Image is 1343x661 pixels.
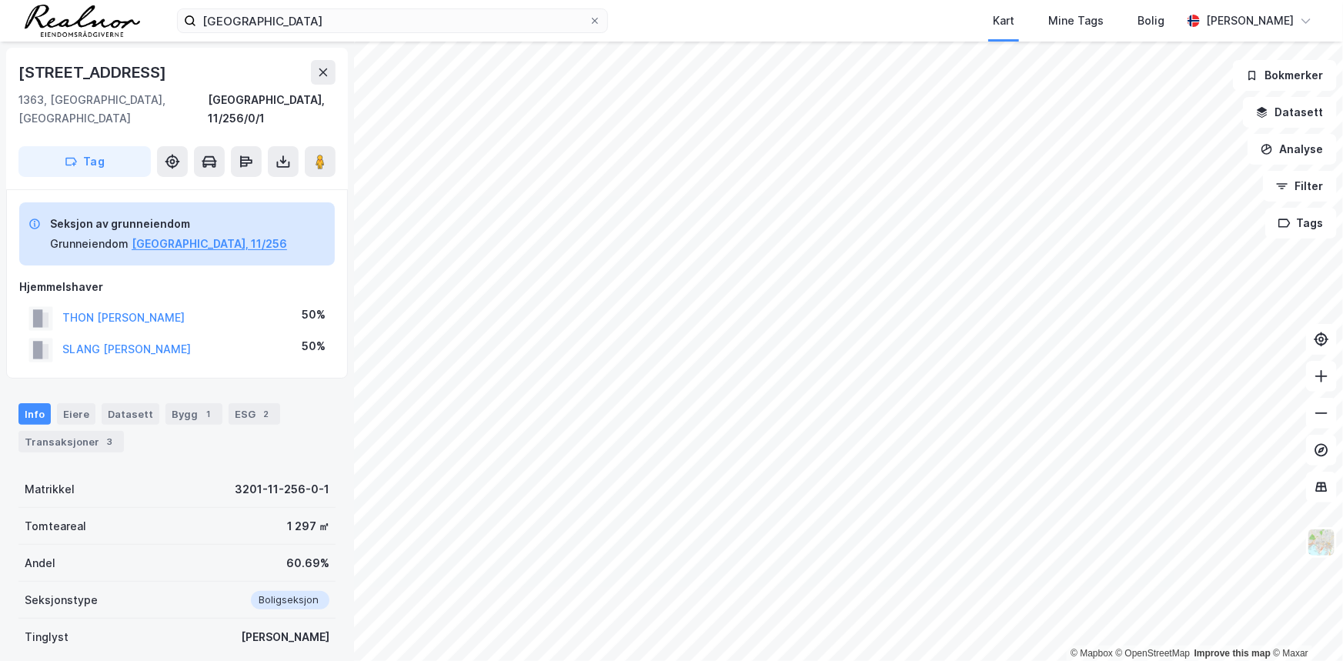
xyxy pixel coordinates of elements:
div: 2 [259,406,274,422]
div: 1 297 ㎡ [287,517,329,536]
input: Søk på adresse, matrikkel, gårdeiere, leietakere eller personer [196,9,589,32]
div: Info [18,403,51,425]
div: Kart [993,12,1014,30]
div: [STREET_ADDRESS] [18,60,169,85]
img: Z [1307,528,1336,557]
div: Grunneiendom [50,235,129,253]
button: Tag [18,146,151,177]
iframe: Chat Widget [1266,587,1343,661]
div: Mine Tags [1048,12,1104,30]
div: [GEOGRAPHIC_DATA], 11/256/0/1 [208,91,336,128]
button: Bokmerker [1233,60,1337,91]
button: Filter [1263,171,1337,202]
div: 50% [302,337,326,356]
div: Kontrollprogram for chat [1266,587,1343,661]
div: Bolig [1138,12,1164,30]
div: Transaksjoner [18,431,124,452]
div: Datasett [102,403,159,425]
div: 1363, [GEOGRAPHIC_DATA], [GEOGRAPHIC_DATA] [18,91,208,128]
div: 3201-11-256-0-1 [235,480,329,499]
button: Datasett [1243,97,1337,128]
img: realnor-logo.934646d98de889bb5806.png [25,5,140,37]
div: 50% [302,305,326,324]
div: [PERSON_NAME] [241,628,329,646]
button: Tags [1265,208,1337,239]
div: Tomteareal [25,517,86,536]
div: 60.69% [286,554,329,573]
div: Hjemmelshaver [19,278,335,296]
a: Mapbox [1071,648,1113,659]
div: Andel [25,554,55,573]
div: Matrikkel [25,480,75,499]
div: Seksjon av grunneiendom [50,215,287,233]
button: Analyse [1248,134,1337,165]
div: ESG [229,403,280,425]
div: Bygg [165,403,222,425]
a: OpenStreetMap [1116,648,1191,659]
div: Tinglyst [25,628,68,646]
div: Eiere [57,403,95,425]
div: 1 [201,406,216,422]
button: [GEOGRAPHIC_DATA], 11/256 [132,235,287,253]
a: Improve this map [1194,648,1271,659]
div: [PERSON_NAME] [1206,12,1294,30]
div: Seksjonstype [25,591,98,609]
div: 3 [102,434,118,449]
